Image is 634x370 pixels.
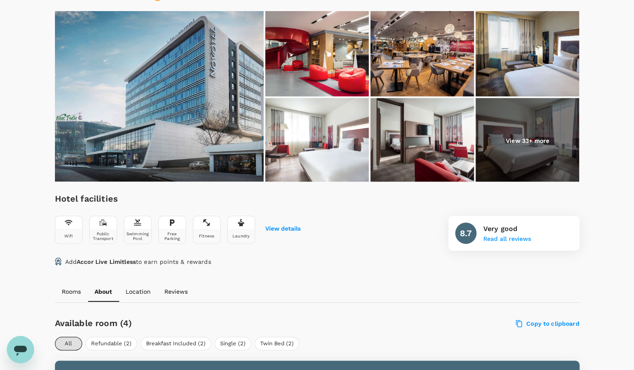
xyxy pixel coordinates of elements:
[77,258,136,265] span: Accor Live Limitless
[164,287,188,296] p: Reviews
[265,11,369,96] img: Exterior view
[476,98,579,183] img: Guest room
[92,231,115,241] div: Public Transport
[215,337,251,350] button: Single (2)
[62,287,81,296] p: Rooms
[95,287,112,296] p: About
[126,231,149,241] div: Swimming Pool
[55,192,301,205] h6: Hotel facilities
[370,98,474,183] img: Guest room
[516,320,579,327] label: Copy to clipboard
[370,11,474,96] img: Exterior view
[55,316,359,330] h6: Available room (4)
[64,234,73,238] div: Wifi
[483,224,531,234] p: Very good
[459,226,471,240] h6: 8.7
[506,136,549,145] p: View 33+ more
[55,11,264,182] img: Exterior view
[265,225,301,232] button: View details
[483,236,531,243] button: Read all reviews
[255,337,299,350] button: Twin Bed (2)
[7,336,34,363] iframe: Button to launch messaging window
[86,337,137,350] button: Refundable (2)
[126,287,151,296] p: Location
[476,11,579,96] img: Guest room
[55,337,82,350] button: All
[232,234,250,238] div: Laundry
[265,98,369,183] img: Guest room
[141,337,211,350] button: Breakfast Included (2)
[65,257,211,266] p: Add to earn points & rewards
[161,231,184,241] div: Free Parking
[199,234,214,238] div: Fitness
